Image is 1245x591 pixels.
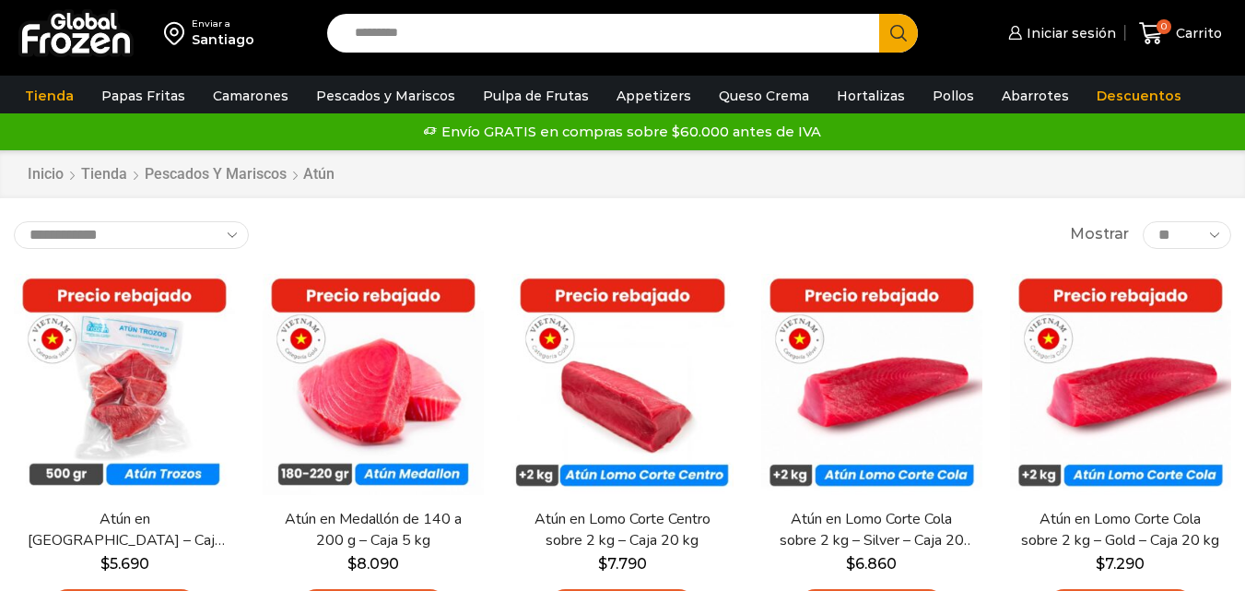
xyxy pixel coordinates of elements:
[347,555,357,573] span: $
[607,78,700,113] a: Appetizers
[846,555,855,573] span: $
[347,555,399,573] bdi: 8.090
[1004,15,1116,52] a: Iniciar sesión
[710,78,818,113] a: Queso Crema
[1096,555,1105,573] span: $
[598,555,647,573] bdi: 7.790
[27,164,65,185] a: Inicio
[923,78,983,113] a: Pollos
[80,164,128,185] a: Tienda
[846,555,897,573] bdi: 6.860
[1096,555,1145,573] bdi: 7.290
[25,509,224,551] a: Atún en [GEOGRAPHIC_DATA] – Caja 10 kg
[100,555,110,573] span: $
[92,78,194,113] a: Papas Fritas
[1171,24,1222,42] span: Carrito
[192,18,254,30] div: Enviar a
[1022,24,1116,42] span: Iniciar sesión
[204,78,298,113] a: Camarones
[1087,78,1191,113] a: Descuentos
[274,509,473,551] a: Atún en Medallón de 140 a 200 g – Caja 5 kg
[303,165,335,183] h1: Atún
[879,14,918,53] button: Search button
[27,164,335,185] nav: Breadcrumb
[598,555,607,573] span: $
[1070,224,1129,245] span: Mostrar
[14,221,249,249] select: Pedido de la tienda
[1021,509,1220,551] a: Atún en Lomo Corte Cola sobre 2 kg – Gold – Caja 20 kg
[828,78,914,113] a: Hortalizas
[1134,12,1227,55] a: 0 Carrito
[523,509,722,551] a: Atún en Lomo Corte Centro sobre 2 kg – Caja 20 kg
[164,18,192,49] img: address-field-icon.svg
[474,78,598,113] a: Pulpa de Frutas
[307,78,464,113] a: Pescados y Mariscos
[144,164,288,185] a: Pescados y Mariscos
[1157,19,1171,34] span: 0
[992,78,1078,113] a: Abarrotes
[16,78,83,113] a: Tienda
[192,30,254,49] div: Santiago
[772,509,971,551] a: Atún en Lomo Corte Cola sobre 2 kg – Silver – Caja 20 kg
[100,555,149,573] bdi: 5.690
